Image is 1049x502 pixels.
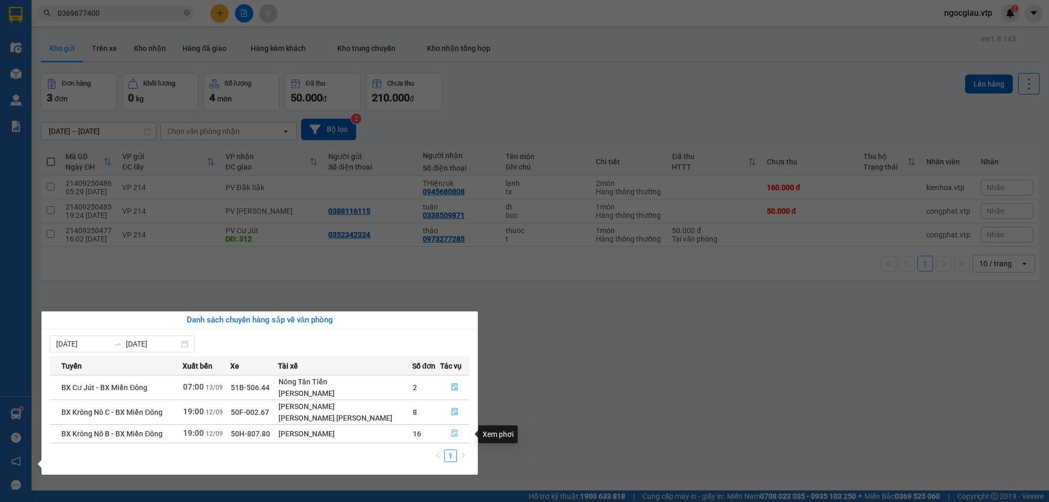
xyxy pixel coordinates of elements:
[413,408,417,416] span: 8
[460,452,466,458] span: right
[183,360,212,372] span: Xuất bến
[478,425,518,443] div: Xem phơi
[113,340,122,348] span: to
[279,388,412,399] div: [PERSON_NAME]
[230,360,239,372] span: Xe
[50,314,469,327] div: Danh sách chuyến hàng sắp về văn phòng
[451,408,458,416] span: file-done
[206,384,223,391] span: 13/09
[279,412,412,424] div: [PERSON_NAME] [PERSON_NAME]
[206,430,223,437] span: 12/09
[231,430,270,438] span: 50H-807.80
[61,430,163,438] span: BX Krông Nô B - BX Miền Đông
[441,379,469,396] button: file-done
[231,408,269,416] span: 50F-002.67
[441,404,469,421] button: file-done
[279,428,412,440] div: [PERSON_NAME]
[413,430,421,438] span: 16
[457,449,469,462] li: Next Page
[183,428,204,438] span: 19:00
[457,449,469,462] button: right
[61,360,82,372] span: Tuyến
[432,449,444,462] button: left
[451,430,458,438] span: file-done
[206,409,223,416] span: 12/09
[444,449,457,462] li: 1
[183,407,204,416] span: 19:00
[432,449,444,462] li: Previous Page
[441,425,469,442] button: file-done
[451,383,458,392] span: file-done
[279,376,412,388] div: Nông Tân Tiến
[435,452,441,458] span: left
[440,360,462,372] span: Tác vụ
[126,338,179,350] input: Đến ngày
[56,338,109,350] input: Từ ngày
[278,360,298,372] span: Tài xế
[183,382,204,392] span: 07:00
[113,340,122,348] span: swap-right
[231,383,270,392] span: 51B-506.44
[61,408,163,416] span: BX Krông Nô C - BX Miền Đông
[445,450,456,462] a: 1
[61,383,147,392] span: BX Cư Jút - BX Miền Đông
[412,360,436,372] span: Số đơn
[413,383,417,392] span: 2
[279,401,412,412] div: [PERSON_NAME]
